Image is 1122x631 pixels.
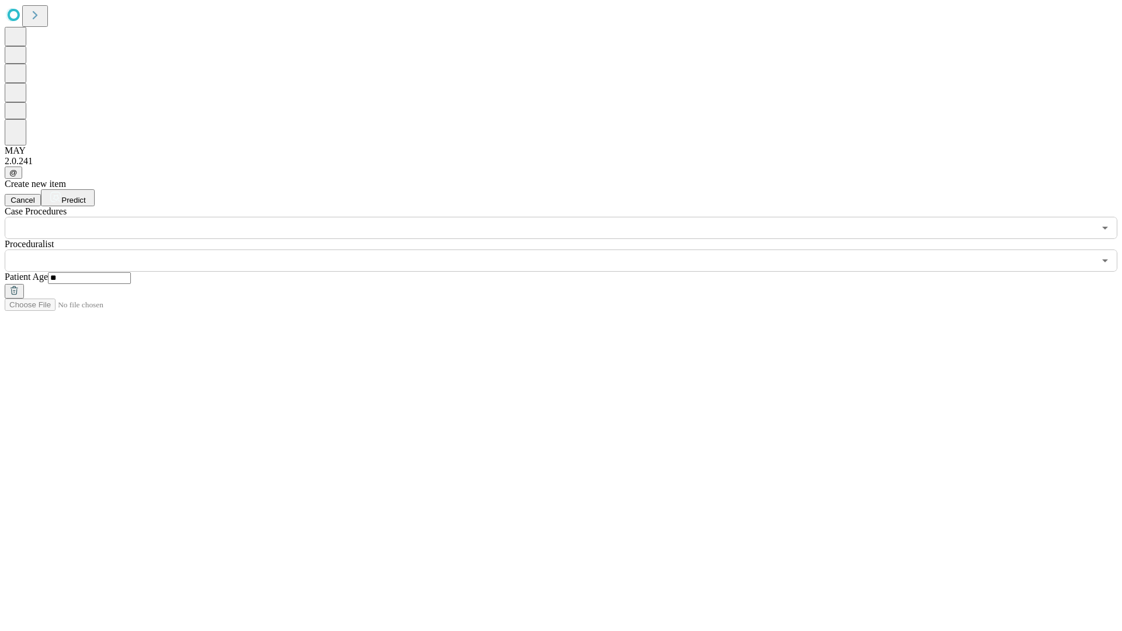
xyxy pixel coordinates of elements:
div: 2.0.241 [5,156,1117,167]
span: Create new item [5,179,66,189]
div: MAY [5,145,1117,156]
button: Predict [41,189,95,206]
span: Patient Age [5,272,48,282]
button: Open [1097,220,1113,236]
span: Proceduralist [5,239,54,249]
span: Cancel [11,196,35,204]
button: Open [1097,252,1113,269]
span: Predict [61,196,85,204]
button: @ [5,167,22,179]
button: Cancel [5,194,41,206]
span: @ [9,168,18,177]
span: Scheduled Procedure [5,206,67,216]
